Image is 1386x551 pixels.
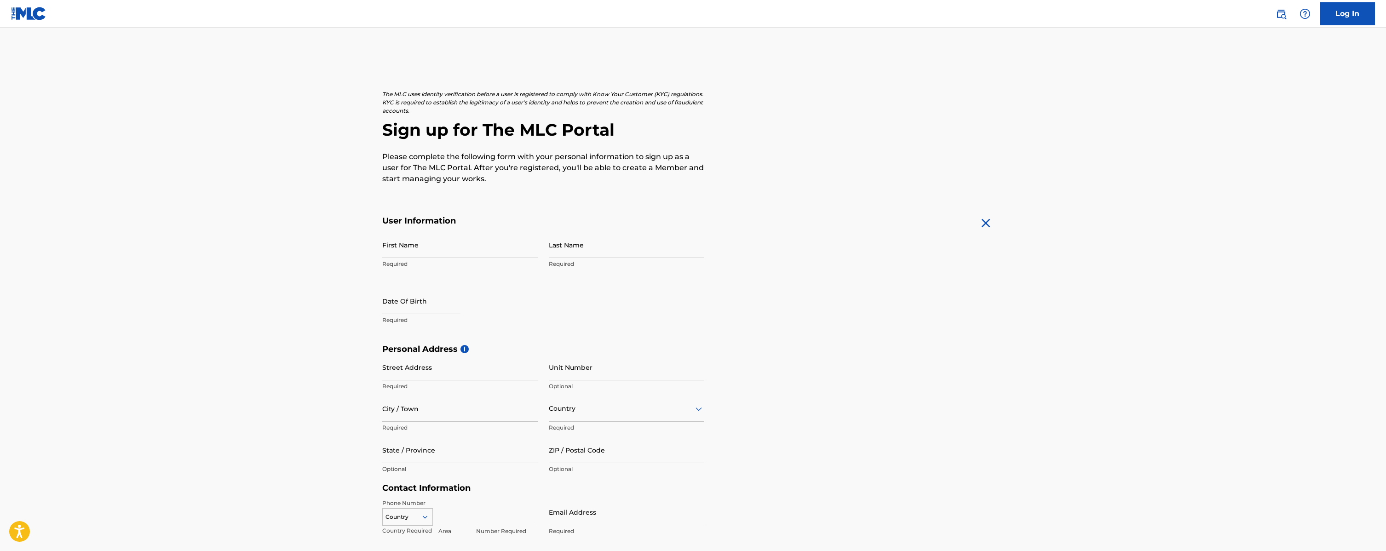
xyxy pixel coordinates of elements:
p: Required [549,260,704,268]
h5: User Information [382,216,704,226]
img: search [1276,8,1287,19]
img: close [978,216,993,230]
h5: Contact Information [382,483,704,494]
h5: Personal Address [382,344,1004,355]
img: help [1300,8,1311,19]
p: Area [438,527,471,535]
iframe: Chat Widget [1340,507,1386,551]
a: Log In [1320,2,1375,25]
p: The MLC uses identity verification before a user is registered to comply with Know Your Customer ... [382,90,704,115]
div: Help [1296,5,1314,23]
span: i [460,345,469,353]
p: Please complete the following form with your personal information to sign up as a user for The ML... [382,151,704,184]
img: MLC Logo [11,7,46,20]
p: Required [382,424,538,432]
p: Required [382,316,538,324]
p: Required [549,527,704,535]
p: Number Required [476,527,536,535]
p: Country Required [382,527,433,535]
p: Optional [549,382,704,390]
a: Public Search [1272,5,1290,23]
p: Optional [382,465,538,473]
p: Required [382,382,538,390]
p: Required [549,424,704,432]
p: Optional [549,465,704,473]
p: Required [382,260,538,268]
h2: Sign up for The MLC Portal [382,120,1004,140]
